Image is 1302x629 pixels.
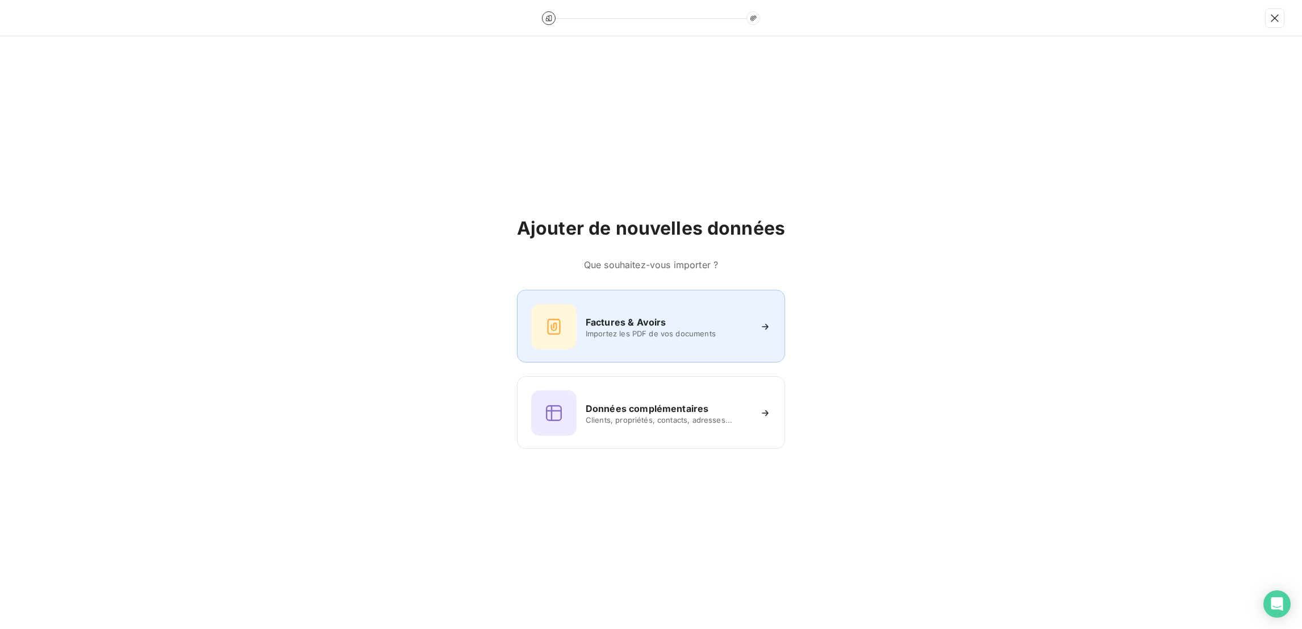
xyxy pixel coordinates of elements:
[517,258,785,272] h6: Que souhaitez-vous importer ?
[586,329,750,338] span: Importez les PDF de vos documents
[517,217,785,240] h2: Ajouter de nouvelles données
[586,402,708,415] h6: Données complémentaires
[1263,590,1291,618] div: Open Intercom Messenger
[586,315,666,329] h6: Factures & Avoirs
[586,415,750,424] span: Clients, propriétés, contacts, adresses...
